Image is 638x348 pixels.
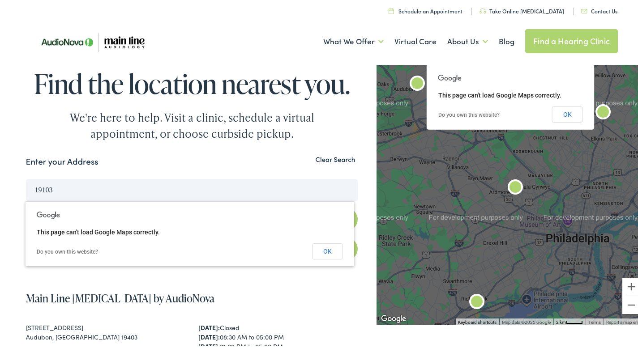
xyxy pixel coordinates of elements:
[480,7,486,12] img: utility icon
[438,110,500,116] a: Do you own this website?
[26,177,358,199] input: Enter your address or zip code
[581,7,587,12] img: utility icon
[26,289,214,304] a: Main Line [MEDICAL_DATA] by AudioNova
[581,5,617,13] a: Contact Us
[379,311,408,323] a: Open this area in Google Maps (opens a new window)
[389,6,394,12] img: utility icon
[407,72,428,93] div: Main Line Audiology by AudioNova
[26,321,185,331] div: [STREET_ADDRESS]
[198,321,220,330] strong: [DATE]:
[37,247,98,253] a: Do you own this website?
[480,5,564,13] a: Take Online [MEDICAL_DATA]
[313,153,358,162] button: Clear Search
[466,290,488,312] div: Main Line Audiology by AudioNova
[588,318,601,323] a: Terms (opens in new tab)
[26,67,358,97] h1: Find the location nearest you.
[499,23,514,56] a: Blog
[323,23,384,56] a: What We Offer
[553,317,586,323] button: Map Scale: 2 km per 34 pixels
[438,90,561,97] span: This page can't load Google Maps correctly.
[312,242,343,258] button: OK
[505,176,526,197] div: Main Line Audiology by AudioNova
[26,331,185,340] div: Audubon, [GEOGRAPHIC_DATA] 19403
[552,105,583,121] button: OK
[394,23,437,56] a: Virtual Care
[49,108,335,140] div: We're here to help. Visit a clinic, schedule a virtual appointment, or choose curbside pickup.
[525,27,618,51] a: Find a Hearing Clinic
[389,5,462,13] a: Schedule an Appointment
[502,318,551,323] span: Map data ©2025 Google
[26,153,98,166] label: Enter your Address
[379,311,408,323] img: Google
[447,23,488,56] a: About Us
[198,331,220,340] strong: [DATE]:
[458,318,497,324] button: Keyboard shortcuts
[556,318,566,323] span: 2 km
[37,227,160,234] span: This page can't load Google Maps correctly.
[592,101,614,122] div: AudioNova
